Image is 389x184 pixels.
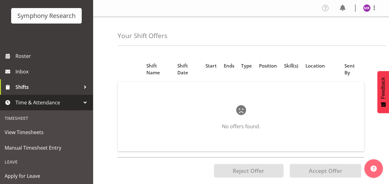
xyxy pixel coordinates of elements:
[118,32,167,39] h4: Your Shift Offers
[2,112,91,125] div: Timesheet
[15,98,80,107] span: Time & Attendance
[2,140,91,156] a: Manual Timesheet Entry
[146,62,170,77] span: Shift Name
[17,11,76,20] div: Symphony Research
[344,62,360,77] span: Sent By
[2,168,91,184] a: Apply for Leave
[15,51,90,61] span: Roster
[223,62,234,69] span: Ends
[15,82,80,92] span: Shifts
[290,164,361,177] button: Accept Offer
[138,123,344,130] p: No offers found.
[15,67,90,76] span: Inbox
[377,71,389,113] button: Feedback - Show survey
[284,62,298,69] span: Skill(s)
[2,156,91,168] div: Leave
[5,128,88,137] span: View Timesheets
[177,62,198,77] span: Shift Date
[233,167,264,174] span: Reject Offer
[205,62,217,69] span: Start
[305,62,325,69] span: Location
[241,62,252,69] span: Type
[5,143,88,152] span: Manual Timesheet Entry
[5,171,88,181] span: Apply for Leave
[259,62,277,69] span: Position
[363,4,370,12] img: minu-rana11870.jpg
[309,167,342,174] span: Accept Offer
[380,77,386,99] span: Feedback
[370,165,377,172] img: help-xxl-2.png
[2,125,91,140] a: View Timesheets
[214,164,283,177] button: Reject Offer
